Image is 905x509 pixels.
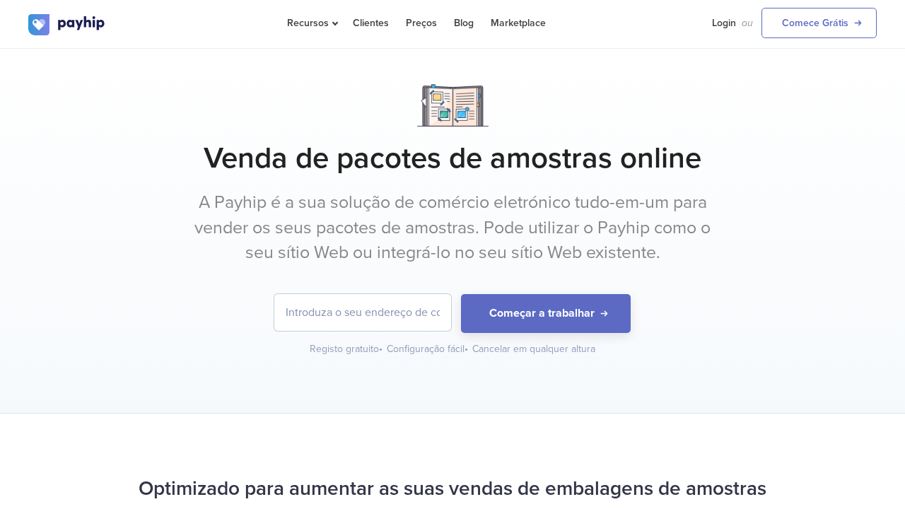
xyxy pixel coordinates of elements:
span: • [465,343,468,355]
p: A Payhip é a sua solução de comércio eletrónico tudo-em-um para vender os seus pacotes de amostra... [187,190,718,266]
div: Registo gratuito [310,342,384,356]
h1: Venda de pacotes de amostras online [28,141,877,176]
span: • [379,343,383,355]
input: Introduza o seu endereço de correio eletrónico [274,294,451,331]
span: Recursos [287,17,336,29]
button: Começar a trabalhar [461,294,631,333]
a: Comece Grátis [761,8,877,38]
img: logo.svg [28,14,106,35]
img: Notebook.png [417,84,489,127]
div: Configuração fácil [387,342,469,356]
h2: Optimizado para aumentar as suas vendas de embalagens de amostras [28,470,877,508]
div: Cancelar em qualquer altura [472,342,595,356]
